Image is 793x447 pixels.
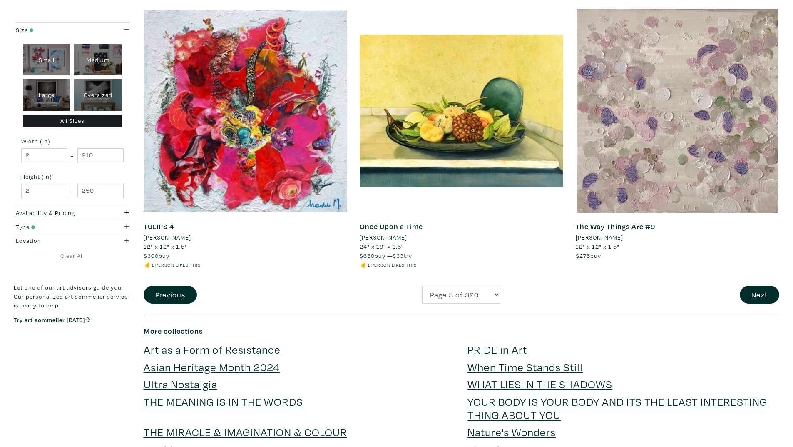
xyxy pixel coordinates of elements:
small: 1 person likes this [152,262,201,268]
button: Location [14,234,131,248]
li: [PERSON_NAME] [144,233,191,242]
h6: More collections [144,327,780,336]
div: Size [16,25,98,35]
button: Size [14,23,131,37]
div: Medium [74,44,122,76]
span: 12" x 12" x 1.5" [576,242,619,250]
div: Oversized [74,79,122,111]
a: THE MIRACLE & IMAGINATION & COLOUR [144,425,347,439]
div: Large [23,79,71,111]
small: 1 person likes this [368,262,417,268]
a: YOUR BODY IS YOUR BODY AND ITS THE LEAST INTERESTING THING ABOUT YOU [467,394,767,422]
a: The Way Things Are #9 [576,222,655,231]
span: $300 [144,252,159,260]
a: [PERSON_NAME] [360,233,563,242]
span: buy [144,252,169,260]
li: [PERSON_NAME] [576,233,623,242]
div: Availability & Pricing [16,208,98,217]
a: [PERSON_NAME] [576,233,779,242]
button: Next [740,286,779,304]
div: Small [23,44,71,76]
span: $650 [360,252,375,260]
span: $33 [393,252,404,260]
button: Type [14,220,131,234]
span: 24" x 18" x 1.5" [360,242,404,250]
small: Width (in) [21,138,124,144]
span: buy [576,252,601,260]
a: THE MEANING IS IN THE WORDS [144,394,303,409]
span: 12" x 12" x 1.5" [144,242,187,250]
button: Previous [144,286,197,304]
a: Ultra Nostalgia [144,377,217,391]
a: Try art sommelier [DATE] [14,316,90,324]
a: Art as a Form of Resistance [144,342,281,357]
p: Let one of our art advisors guide you. Our personalized art sommelier service is ready to help. [14,283,131,310]
small: Height (in) [21,174,124,180]
div: Type [16,222,98,232]
span: $275 [576,252,590,260]
a: PRIDE in Art [467,342,527,357]
span: buy — try [360,252,412,260]
a: TULIPS 4 [144,222,174,231]
div: Location [16,236,98,245]
a: Once Upon a Time [360,222,423,231]
li: ☝️ [360,260,563,269]
button: Availability & Pricing [14,206,131,220]
span: - [71,150,74,161]
a: WHAT LIES IN THE SHADOWS [467,377,612,391]
a: Clear All [14,251,131,260]
li: ☝️ [144,260,347,269]
a: Nature's Wonders [467,425,556,439]
div: All Sizes [23,115,122,127]
iframe: Customer reviews powered by Trustpilot [14,332,131,350]
a: When Time Stands Still [467,360,583,374]
span: - [71,185,74,197]
a: Asian Heritage Month 2024 [144,360,280,374]
li: [PERSON_NAME] [360,233,407,242]
a: [PERSON_NAME] [144,233,347,242]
